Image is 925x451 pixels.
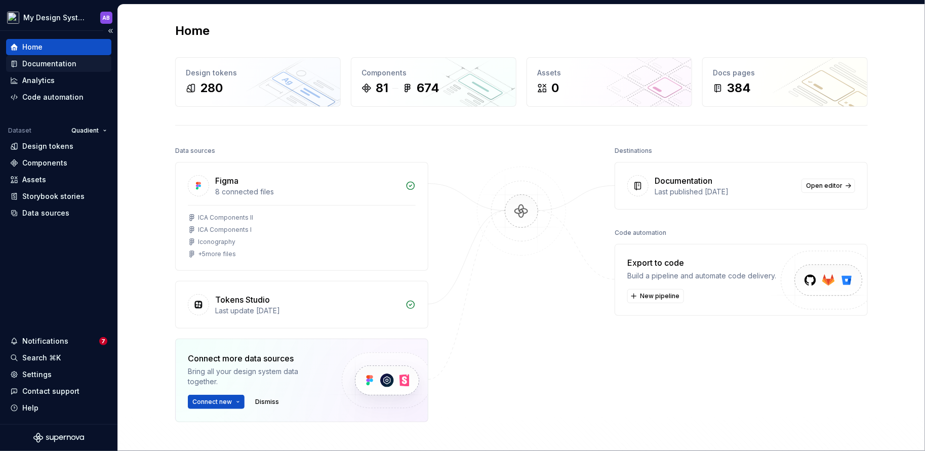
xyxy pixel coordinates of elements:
div: Code automation [22,92,84,102]
span: Dismiss [255,398,279,406]
a: Data sources [6,205,111,221]
div: Analytics [22,75,55,86]
div: Components [22,158,67,168]
div: Last published [DATE] [655,187,795,197]
div: Home [22,42,43,52]
div: Tokens Studio [215,294,270,306]
div: 8 connected files [215,187,399,197]
div: Settings [22,370,52,380]
button: Help [6,400,111,416]
button: Quadient [67,124,111,138]
h2: Home [175,23,210,39]
span: Connect new [192,398,232,406]
div: Build a pipeline and automate code delivery. [627,271,776,281]
button: Search ⌘K [6,350,111,366]
a: Assets [6,172,111,188]
div: Code automation [615,226,666,240]
a: Figma8 connected filesICA Components IIICA Components IIconography+5more files [175,162,428,271]
a: Design tokens [6,138,111,154]
div: Storybook stories [22,191,85,201]
a: Documentation [6,56,111,72]
span: Open editor [806,182,842,190]
div: Notifications [22,336,68,346]
a: Settings [6,366,111,383]
div: Documentation [655,175,712,187]
div: 674 [417,80,439,96]
div: 0 [551,80,559,96]
div: Data sources [22,208,69,218]
a: Tokens StudioLast update [DATE] [175,281,428,329]
button: Notifications7 [6,333,111,349]
a: Analytics [6,72,111,89]
button: New pipeline [627,289,684,303]
a: Assets0 [527,57,692,107]
div: Dataset [8,127,31,135]
div: Assets [537,68,681,78]
div: Search ⌘K [22,353,61,363]
a: Design tokens280 [175,57,341,107]
div: Design tokens [22,141,73,151]
a: Components [6,155,111,171]
div: 280 [200,80,223,96]
div: Last update [DATE] [215,306,399,316]
button: Connect new [188,395,245,409]
a: Docs pages384 [702,57,868,107]
a: Open editor [801,179,855,193]
button: Contact support [6,383,111,399]
div: Export to code [627,257,776,269]
div: My Design System [23,13,88,23]
div: Bring all your design system data together. [188,366,325,387]
div: Assets [22,175,46,185]
a: Components81674 [351,57,516,107]
div: Contact support [22,386,79,396]
div: Documentation [22,59,76,69]
div: 384 [727,80,751,96]
a: Code automation [6,89,111,105]
button: My Design SystemAB [2,7,115,28]
span: Quadient [71,127,99,135]
div: Connect more data sources [188,352,325,364]
div: Iconography [198,238,235,246]
div: Help [22,403,38,413]
img: 6523a3b9-8e87-42c6-9977-0b9a54b06238.png [7,12,19,24]
button: Collapse sidebar [103,24,117,38]
div: Docs pages [713,68,857,78]
div: ICA Components II [198,214,253,222]
span: 7 [99,337,107,345]
div: AB [103,14,110,22]
div: Components [361,68,506,78]
div: ICA Components I [198,226,252,234]
div: + 5 more files [198,250,236,258]
div: Design tokens [186,68,330,78]
div: Data sources [175,144,215,158]
svg: Supernova Logo [33,433,84,443]
button: Dismiss [251,395,284,409]
a: Storybook stories [6,188,111,204]
div: Figma [215,175,238,187]
div: Destinations [615,144,652,158]
a: Home [6,39,111,55]
span: New pipeline [640,292,679,300]
div: 81 [376,80,388,96]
